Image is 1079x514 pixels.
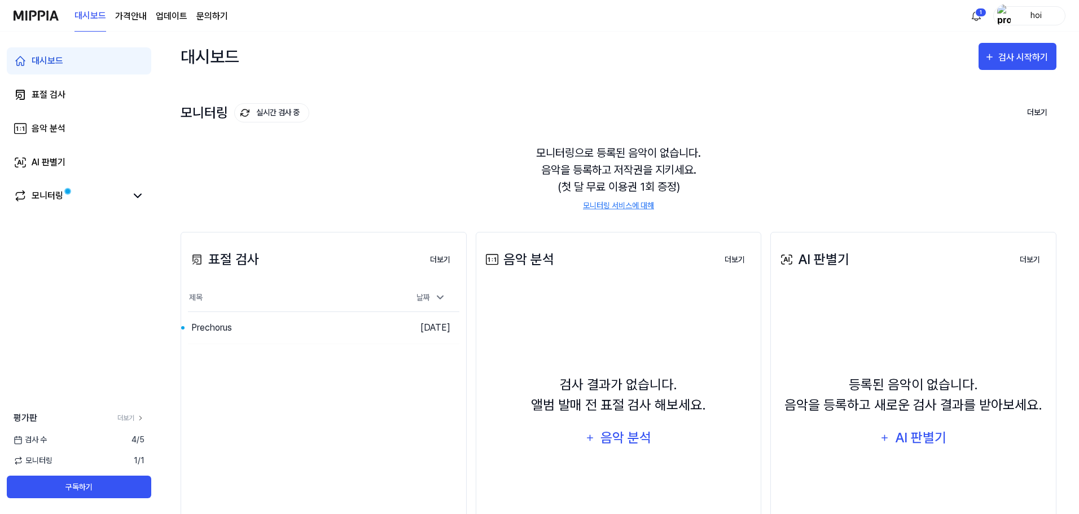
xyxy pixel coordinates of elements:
[134,455,144,467] span: 1 / 1
[998,50,1051,65] div: 검사 시작하기
[188,284,392,311] th: 제목
[14,411,37,425] span: 평가판
[32,189,63,203] div: 모니터링
[412,288,450,307] div: 날짜
[74,1,106,32] a: 대시보드
[32,156,65,169] div: AI 판별기
[784,375,1042,415] div: 등록된 음악이 없습니다. 음악을 등록하고 새로운 검사 결과를 받아보세요.
[156,10,187,23] a: 업데이트
[14,434,47,446] span: 검사 수
[32,54,63,68] div: 대시보드
[975,8,986,17] div: 1
[778,249,849,270] div: AI 판별기
[979,43,1056,70] button: 검사 시작하기
[7,149,151,176] a: AI 판별기
[32,88,65,102] div: 표절 검사
[181,131,1056,225] div: 모니터링으로 등록된 음악이 없습니다. 음악을 등록하고 저작권을 지키세요. (첫 달 무료 이용권 1회 증정)
[716,249,754,271] button: 더보기
[1011,249,1049,271] button: 더보기
[181,103,309,122] div: 모니터링
[970,9,983,23] img: 알림
[117,413,144,423] a: 더보기
[967,7,985,25] button: 알림1
[1014,9,1058,21] div: hoi
[188,249,259,270] div: 표절 검사
[599,427,652,449] div: 음악 분석
[191,321,232,335] div: Prechorus
[131,434,144,446] span: 4 / 5
[234,103,309,122] button: 실시간 검사 중
[181,43,239,70] div: 대시보드
[7,81,151,108] a: 표절 검사
[578,424,659,451] button: 음악 분석
[872,424,954,451] button: AI 판별기
[716,248,754,271] a: 더보기
[7,47,151,74] a: 대시보드
[14,189,126,203] a: 모니터링
[997,5,1011,27] img: profile
[583,200,654,212] a: 모니터링 서비스에 대해
[531,375,706,415] div: 검사 결과가 없습니다. 앨범 발매 전 표절 검사 해보세요.
[993,6,1065,25] button: profilehoi
[1018,101,1056,125] button: 더보기
[196,10,228,23] a: 문의하기
[421,249,459,271] button: 더보기
[14,455,52,467] span: 모니터링
[392,311,459,344] td: [DATE]
[1011,248,1049,271] a: 더보기
[115,10,147,23] a: 가격안내
[32,122,65,135] div: 음악 분석
[7,115,151,142] a: 음악 분석
[893,427,948,449] div: AI 판별기
[421,248,459,271] a: 더보기
[483,249,554,270] div: 음악 분석
[240,108,249,117] img: monitoring Icon
[7,476,151,498] button: 구독하기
